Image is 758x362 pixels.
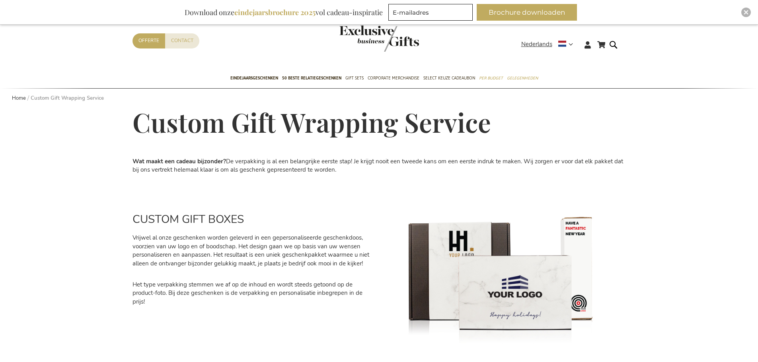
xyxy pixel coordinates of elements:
[181,4,386,21] div: Download onze vol cadeau-inspiratie
[744,10,748,15] img: Close
[133,234,369,267] span: Vrijwel al onze geschenken worden geleverd in een gepersonaliseerde geschenkdoos, voorzien van uw...
[12,95,26,102] a: Home
[423,74,475,82] span: Select Keuze Cadeaubon
[521,40,552,49] span: Nederlands
[133,157,226,165] b: Wat maakt een cadeau bijzonder?
[133,105,491,139] span: Custom Gift Wrapping Service
[165,33,199,48] a: Contact
[339,25,419,52] img: Exclusive Business gifts logo
[521,40,578,49] div: Nederlands
[282,74,341,82] span: 50 beste relatiegeschenken
[507,74,538,82] span: Gelegenheden
[234,8,316,17] b: eindejaarsbrochure 2025
[230,74,278,82] span: Eindejaarsgeschenken
[339,25,379,52] a: store logo
[388,4,475,23] form: marketing offers and promotions
[741,8,751,17] div: Close
[345,74,364,82] span: Gift Sets
[31,95,104,102] strong: Custom Gift Wrapping Service
[388,4,473,21] input: E-mailadres
[133,281,362,306] span: Het type verpakking stemmen we af op de inhoud en wordt steeds getoond op de product-foto. Bij de...
[133,212,244,227] span: CUSTOM GIFT BOXES
[133,157,623,174] span: De verpakking is al een belangrijke eerste stap! Je krijgt nooit een tweede kans om een eerste in...
[479,74,503,82] span: Per Budget
[477,4,577,21] button: Brochure downloaden
[133,33,165,48] a: Offerte
[368,74,419,82] span: Corporate Merchandise
[383,203,626,354] img: custom_branded_packaging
